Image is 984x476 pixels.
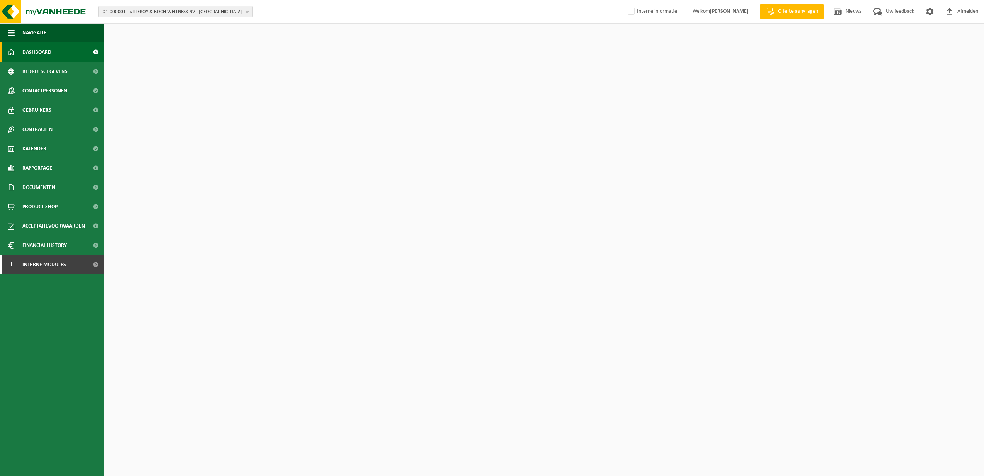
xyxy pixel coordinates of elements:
span: Offerte aanvragen [776,8,820,15]
span: 01-000001 - VILLEROY & BOCH WELLNESS NV - [GEOGRAPHIC_DATA] [103,6,242,18]
span: Bedrijfsgegevens [22,62,68,81]
span: Kalender [22,139,46,158]
span: Contactpersonen [22,81,67,100]
span: Acceptatievoorwaarden [22,216,85,236]
span: Gebruikers [22,100,51,120]
button: 01-000001 - VILLEROY & BOCH WELLNESS NV - [GEOGRAPHIC_DATA] [98,6,253,17]
strong: [PERSON_NAME] [710,8,749,14]
span: Contracten [22,120,53,139]
span: Documenten [22,178,55,197]
a: Offerte aanvragen [760,4,824,19]
span: Financial History [22,236,67,255]
span: Rapportage [22,158,52,178]
span: Navigatie [22,23,46,42]
span: Interne modules [22,255,66,274]
label: Interne informatie [626,6,677,17]
span: Dashboard [22,42,51,62]
span: I [8,255,15,274]
span: Product Shop [22,197,58,216]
